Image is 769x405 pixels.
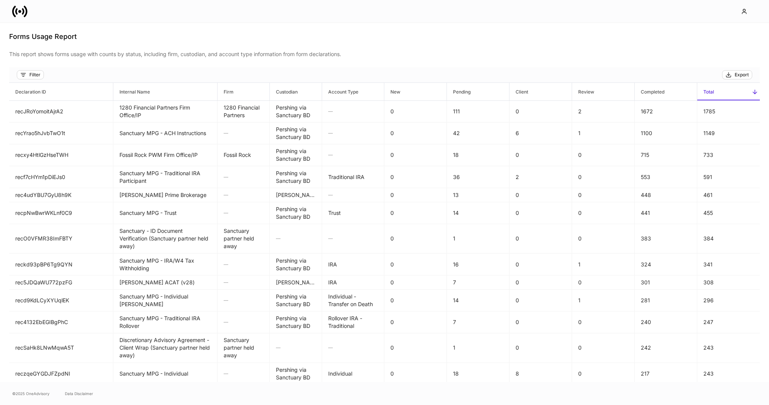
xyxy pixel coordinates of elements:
[9,50,760,58] p: This report shows forms usage with counts by status, including firm, custodian, and account type ...
[384,123,447,144] td: 0
[572,276,635,290] td: 0
[635,144,697,166] td: 715
[384,166,447,188] td: 0
[635,83,697,100] span: Completed
[509,83,572,100] span: Client
[447,101,509,123] td: 111
[9,144,113,166] td: recxy4HtlGzHseTWH
[697,254,760,276] td: 341
[697,166,760,188] td: 591
[697,202,760,224] td: 455
[697,101,760,123] td: 1785
[224,370,263,377] h6: —
[697,144,760,166] td: 733
[635,166,697,188] td: 553
[9,101,113,123] td: recJRoYomoitAjrA2
[322,88,358,95] h6: Account Type
[17,70,44,79] button: Filter
[572,83,634,100] span: Review
[276,235,316,242] h6: —
[322,311,385,333] td: Rollover IRA - Traditional
[697,83,760,100] span: Total
[572,363,635,385] td: 0
[384,101,447,123] td: 0
[12,390,50,397] span: © 2025 OneAdvisory
[270,188,322,202] td: Schwab
[113,83,217,100] span: Internal Name
[270,123,322,144] td: Pershing via Sanctuary BD
[9,254,113,276] td: reckd93pBP6Tg9QYN
[270,254,322,276] td: Pershing via Sanctuary BD
[509,144,572,166] td: 0
[572,290,635,311] td: 1
[384,144,447,166] td: 0
[572,88,594,95] h6: Review
[328,344,378,352] h6: —
[447,311,509,333] td: 7
[697,311,760,333] td: 247
[635,88,664,95] h6: Completed
[218,224,270,253] td: Sanctuary partner held away
[572,202,635,224] td: 0
[447,188,509,202] td: 13
[224,261,263,268] h6: —
[447,166,509,188] td: 36
[722,70,752,79] button: Export
[572,188,635,202] td: 0
[635,254,697,276] td: 324
[509,123,572,144] td: 6
[322,166,385,188] td: Traditional IRA
[447,123,509,144] td: 42
[218,83,269,100] span: Firm
[447,290,509,311] td: 14
[322,202,385,224] td: Trust
[572,123,635,144] td: 1
[509,333,572,363] td: 0
[697,363,760,385] td: 243
[65,390,93,397] a: Data Disclaimer
[113,333,218,363] td: Discretionary Advisory Agreement - Client Wrap (Sanctuary partner held away)
[447,333,509,363] td: 1
[447,254,509,276] td: 16
[322,276,385,290] td: IRA
[509,101,572,123] td: 0
[447,144,509,166] td: 18
[270,311,322,333] td: Pershing via Sanctuary BD
[322,254,385,276] td: IRA
[697,188,760,202] td: 461
[384,276,447,290] td: 0
[270,202,322,224] td: Pershing via Sanctuary BD
[572,144,635,166] td: 0
[635,290,697,311] td: 281
[270,101,322,123] td: Pershing via Sanctuary BD
[270,144,322,166] td: Pershing via Sanctuary BD
[328,108,378,115] h6: —
[270,166,322,188] td: Pershing via Sanctuary BD
[384,188,447,202] td: 0
[509,202,572,224] td: 0
[29,72,40,78] div: Filter
[113,311,218,333] td: Sanctuary MPG - Traditional IRA Rollover
[384,88,400,95] h6: New
[572,101,635,123] td: 2
[224,210,263,217] h6: —
[447,276,509,290] td: 7
[9,311,113,333] td: rec4132EbEGIBgPhC
[384,224,447,253] td: 0
[697,123,760,144] td: 1149
[224,173,263,181] h6: —
[270,88,298,95] h6: Custodian
[635,311,697,333] td: 240
[9,333,113,363] td: recSaHk8LNwMqwA5T
[572,166,635,188] td: 0
[113,363,218,385] td: Sanctuary MPG - Individual
[635,123,697,144] td: 1100
[218,88,234,95] h6: Firm
[113,88,150,95] h6: Internal Name
[447,363,509,385] td: 18
[572,224,635,253] td: 0
[224,191,263,198] h6: —
[9,276,113,290] td: rec5JDQaWU772pzFG
[224,279,263,286] h6: —
[635,101,697,123] td: 1672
